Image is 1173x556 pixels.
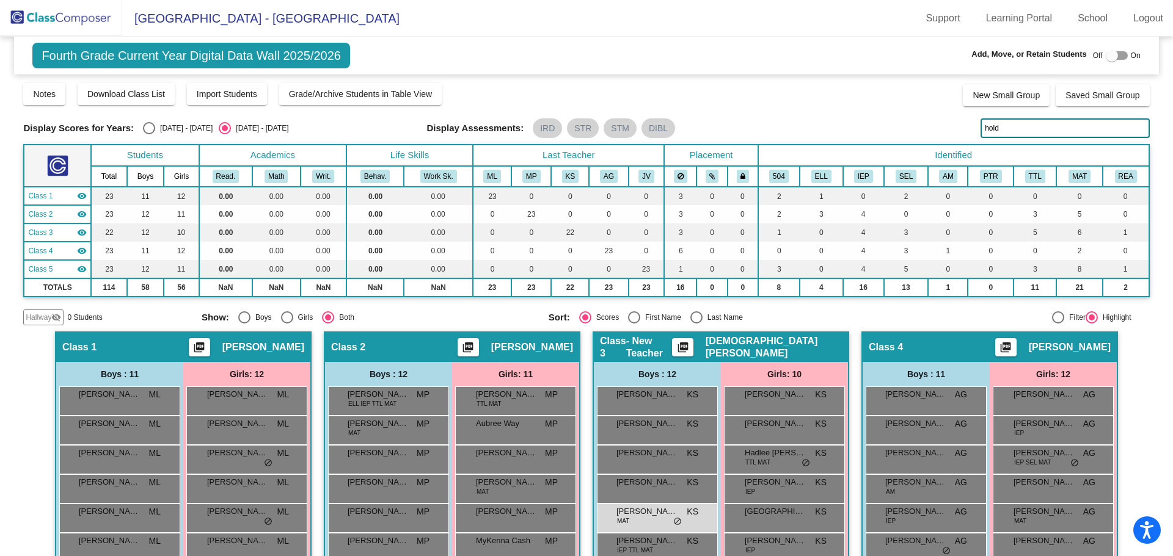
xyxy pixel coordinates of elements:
[976,9,1062,28] a: Learning Portal
[24,278,91,297] td: TOTALS
[640,312,681,323] div: First Name
[629,278,665,297] td: 23
[1025,170,1045,183] button: TTL
[928,205,968,223] td: 0
[758,166,800,187] th: 504 Plan
[32,43,350,68] span: Fourth Grade Current Year Digital Data Wall 2025/2026
[199,223,252,242] td: 0.00
[664,205,696,223] td: 3
[331,341,365,353] span: Class 2
[884,205,929,223] td: 0
[149,388,161,401] span: ML
[589,223,628,242] td: 0
[549,311,886,323] mat-radio-group: Select an option
[28,209,53,220] span: Class 2
[312,170,334,183] button: Writ.
[721,362,848,386] div: Girls: 10
[51,312,61,322] mat-icon: visibility_off
[79,388,140,400] span: [PERSON_NAME]
[1014,242,1056,260] td: 0
[522,170,541,183] button: MP
[265,170,288,183] button: Math
[998,341,1013,358] mat-icon: picture_as_pdf
[473,242,511,260] td: 0
[127,205,164,223] td: 12
[589,278,628,297] td: 23
[1064,312,1086,323] div: Filter
[551,166,589,187] th: Kristen Sapoznik
[1103,205,1149,223] td: 0
[1093,50,1103,61] span: Off
[164,223,199,242] td: 10
[885,388,946,400] span: [PERSON_NAME]
[968,166,1014,187] th: Parent Request
[676,341,690,358] mat-icon: picture_as_pdf
[696,260,728,278] td: 0
[192,341,206,358] mat-icon: picture_as_pdf
[928,223,968,242] td: 0
[758,278,800,297] td: 8
[616,388,678,400] span: [PERSON_NAME]
[1065,90,1139,100] span: Saved Small Group
[127,187,164,205] td: 11
[473,166,511,187] th: Michelle Lassard
[199,260,252,278] td: 0.00
[758,187,800,205] td: 2
[1068,9,1117,28] a: School
[252,260,301,278] td: 0.00
[589,260,628,278] td: 0
[199,278,252,297] td: NaN
[252,205,301,223] td: 0.00
[1103,166,1149,187] th: Reading Intervention
[404,242,473,260] td: 0.00
[884,166,929,187] th: Social Emotional Needs
[189,338,210,356] button: Print Students Details
[155,123,213,134] div: [DATE] - [DATE]
[800,242,842,260] td: 0
[1014,388,1075,400] span: [PERSON_NAME]
[252,242,301,260] td: 0.00
[533,118,562,138] mat-chip: IRD
[758,223,800,242] td: 1
[928,242,968,260] td: 1
[122,9,400,28] span: [GEOGRAPHIC_DATA] - [GEOGRAPHIC_DATA]
[687,388,698,401] span: KS
[301,223,346,242] td: 0.00
[127,166,164,187] th: Boys
[473,278,511,297] td: 23
[551,278,589,297] td: 22
[1056,84,1149,106] button: Saved Small Group
[77,228,87,237] mat-icon: visibility
[452,362,579,386] div: Girls: 11
[567,118,599,138] mat-chip: STR
[980,170,1002,183] button: PTR
[28,245,53,256] span: Class 4
[843,205,884,223] td: 4
[800,278,842,297] td: 4
[664,187,696,205] td: 3
[1103,260,1149,278] td: 1
[213,170,239,183] button: Read.
[696,166,728,187] th: Keep with students
[427,123,524,134] span: Display Assessments:
[594,362,721,386] div: Boys : 12
[1056,205,1102,223] td: 5
[664,223,696,242] td: 3
[843,166,884,187] th: Individualized Education Plan
[334,312,354,323] div: Both
[33,89,56,99] span: Notes
[473,223,511,242] td: 0
[916,9,970,28] a: Support
[207,388,268,400] span: [PERSON_NAME]
[24,205,91,223] td: Mandy Poliska - No Class Name
[360,170,390,183] button: Behav.
[1103,278,1149,297] td: 2
[549,312,570,323] span: Sort:
[1056,166,1102,187] th: Math Intervention
[346,278,404,297] td: NaN
[199,205,252,223] td: 0.00
[843,278,884,297] td: 16
[473,187,511,205] td: 23
[968,278,1014,297] td: 0
[404,205,473,223] td: 0.00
